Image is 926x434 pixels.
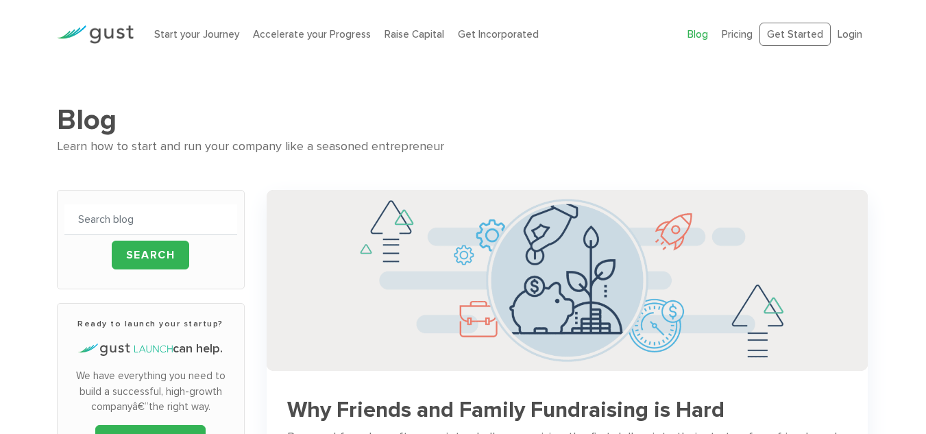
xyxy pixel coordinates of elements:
p: We have everything you need to build a successful, high-growth companyâ€”the right way. [64,368,237,415]
a: Get Incorporated [458,28,539,40]
img: Gust Logo [57,25,134,44]
a: Blog [687,28,708,40]
h3: Why Friends and Family Fundraising is Hard [287,398,848,422]
a: Pricing [722,28,753,40]
h4: can help. [64,340,237,358]
a: Raise Capital [385,28,444,40]
h3: Ready to launch your startup? [64,317,237,330]
a: Accelerate your Progress [253,28,371,40]
a: Login [838,28,862,40]
a: Start your Journey [154,28,239,40]
input: Search blog [64,204,237,235]
div: Learn how to start and run your company like a seasoned entrepreneur [57,137,870,157]
input: Search [112,241,190,269]
h1: Blog [57,103,870,137]
img: Successful Startup Founders Invest In Their Own Ventures 0742d64fd6a698c3cfa409e71c3cc4e5620a7e72... [267,190,868,370]
a: Get Started [759,23,831,47]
